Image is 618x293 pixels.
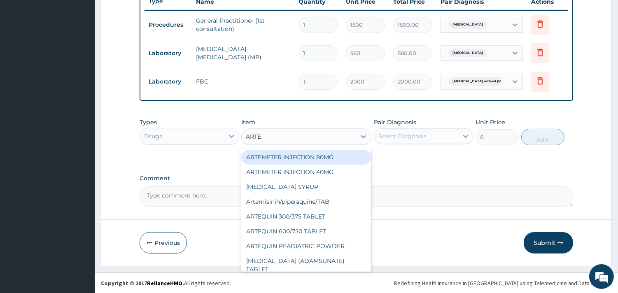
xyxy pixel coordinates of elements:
div: Artemisinin/piperaquine/TAB [241,194,371,209]
button: Previous [140,232,187,253]
div: [MEDICAL_DATA] SYRUP [241,179,371,194]
label: Comment [140,175,573,182]
td: Laboratory [145,46,192,61]
label: Item [241,118,255,126]
td: General Practitioner (1st consultation) [192,12,294,37]
label: Unit Price [476,118,505,126]
div: Chat with us now [43,46,138,57]
div: Drugs [144,132,162,140]
textarea: Type your message and hit 'Enter' [4,201,157,230]
td: Laboratory [145,74,192,89]
div: ARTEMETER INJECTION 80MG [241,150,371,165]
label: Types [140,119,157,126]
div: Minimize live chat window [135,4,155,24]
div: ARTEQUIN 300/375 TABLET [241,209,371,224]
span: [MEDICAL_DATA] [448,21,487,29]
button: Submit [524,232,573,253]
div: Select Diagnosis [378,132,427,140]
img: d_794563401_company_1708531726252_794563401 [15,41,33,62]
span: [MEDICAL_DATA] without [MEDICAL_DATA] [448,77,532,86]
td: Procedures [145,17,192,33]
span: We're online! [48,92,114,175]
label: Pair Diagnosis [374,118,416,126]
td: [MEDICAL_DATA] [MEDICAL_DATA] (MP) [192,41,294,65]
strong: Copyright © 2017 . [101,279,184,287]
div: ARTEQUIN 600/750 TABLET [241,224,371,239]
div: ARTEQUIN PEADIATRIC POWDER [241,239,371,253]
td: FBC [192,73,294,90]
div: [MEDICAL_DATA] (ADAMSUNATE) TABLET [241,253,371,277]
div: ARTEMETER INJECTION 40MG [241,165,371,179]
span: [MEDICAL_DATA] [448,49,487,57]
div: Redefining Heath Insurance in [GEOGRAPHIC_DATA] using Telemedicine and Data Science! [394,279,612,287]
a: RelianceHMO [147,279,182,287]
button: Add [521,129,564,145]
